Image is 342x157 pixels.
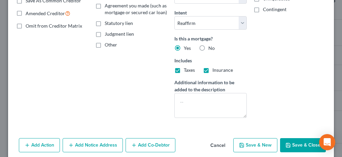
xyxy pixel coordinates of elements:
span: Omit from Creditor Matrix [26,23,82,29]
span: Insurance [212,67,233,73]
div: Open Intercom Messenger [319,134,335,150]
label: Intent [174,9,187,16]
label: Additional information to be added to the description [174,79,247,93]
button: Add Notice Address [63,138,123,152]
button: Cancel [205,139,231,152]
span: Amended Creditor [26,10,65,16]
button: Save & New [233,138,277,152]
label: Includes [174,57,247,64]
span: Judgment lien [105,31,134,37]
button: Save & Close [280,138,326,152]
button: Add Co-Debtor [126,138,175,152]
span: Yes [184,45,191,51]
span: Statutory lien [105,20,133,26]
span: Contingent [263,6,286,12]
label: Is this a mortgage? [174,35,247,42]
button: Add Action [19,138,60,152]
span: Other [105,42,117,48]
span: Taxes [184,67,195,73]
span: No [208,45,215,51]
span: Agreement you made (such as mortgage or secured car loan) [105,3,167,15]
